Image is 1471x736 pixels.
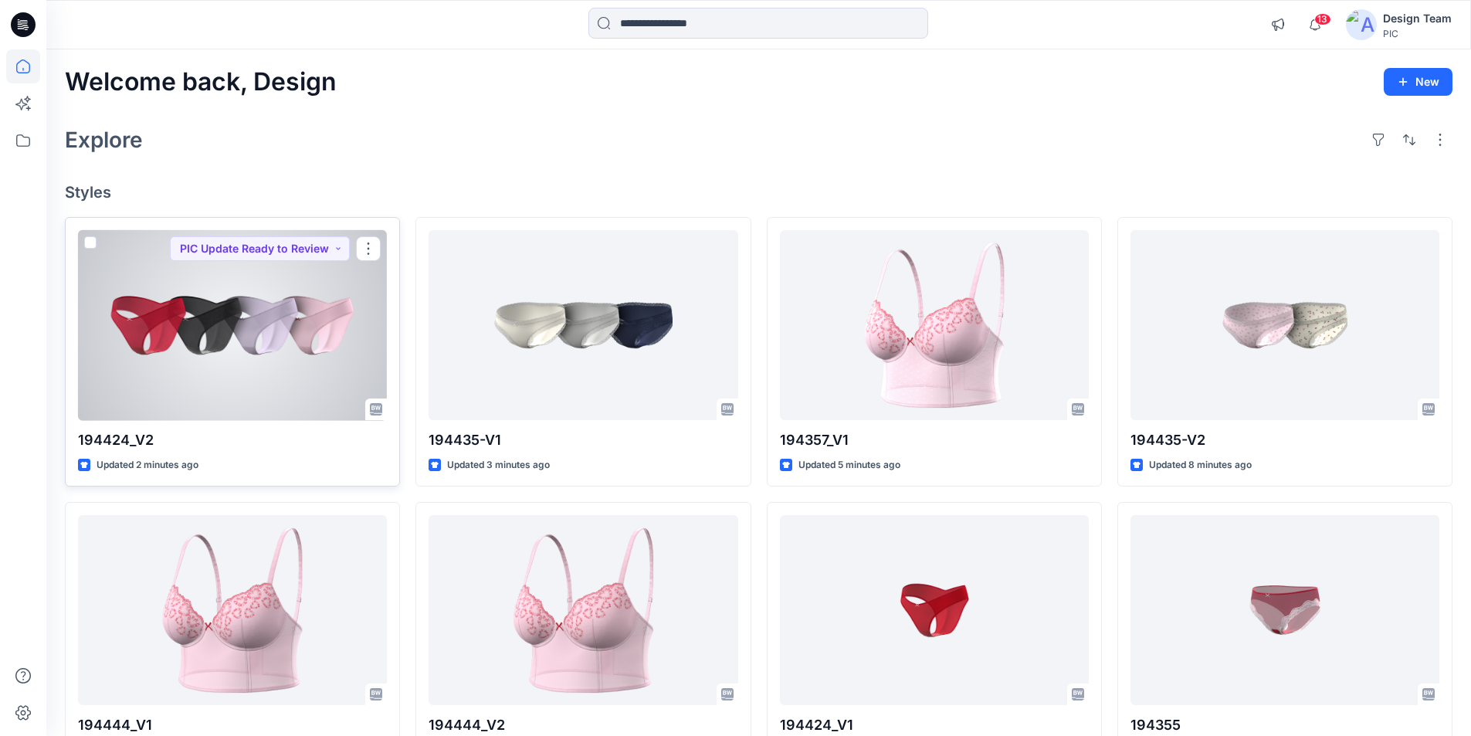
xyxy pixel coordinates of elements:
[798,457,900,473] p: Updated 5 minutes ago
[429,714,737,736] p: 194444_V2
[1130,230,1439,421] a: 194435-V2
[1383,9,1452,28] div: Design Team
[429,230,737,421] a: 194435-V1
[97,457,198,473] p: Updated 2 minutes ago
[780,515,1089,706] a: 194424_V1
[65,127,143,152] h2: Explore
[78,714,387,736] p: 194444_V1
[1130,515,1439,706] a: 194355
[780,429,1089,451] p: 194357_V1
[1346,9,1377,40] img: avatar
[1384,68,1452,96] button: New
[1383,28,1452,39] div: PIC
[780,230,1089,421] a: 194357_V1
[78,429,387,451] p: 194424_V2
[1130,714,1439,736] p: 194355
[1149,457,1252,473] p: Updated 8 minutes ago
[429,515,737,706] a: 194444_V2
[78,230,387,421] a: 194424_V2
[780,714,1089,736] p: 194424_V1
[65,68,337,97] h2: Welcome back, Design
[78,515,387,706] a: 194444_V1
[65,183,1452,202] h4: Styles
[429,429,737,451] p: 194435-V1
[1314,13,1331,25] span: 13
[1130,429,1439,451] p: 194435-V2
[447,457,550,473] p: Updated 3 minutes ago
